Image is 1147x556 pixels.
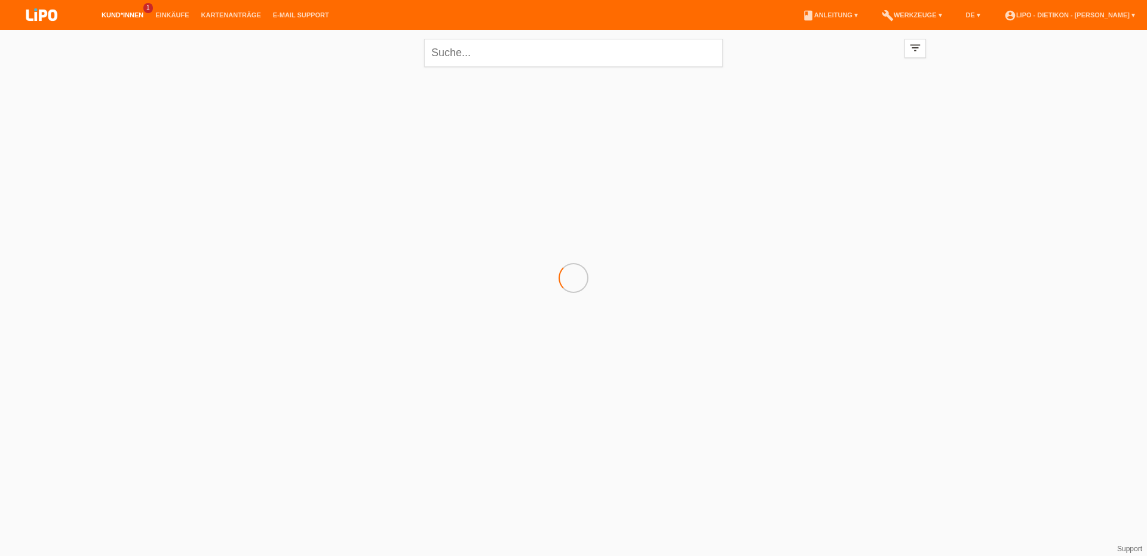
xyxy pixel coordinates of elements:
[424,39,723,67] input: Suche...
[796,11,864,19] a: bookAnleitung ▾
[882,10,894,22] i: build
[998,11,1141,19] a: account_circleLIPO - Dietikon - [PERSON_NAME] ▾
[267,11,335,19] a: E-Mail Support
[1117,545,1142,553] a: Support
[909,41,922,54] i: filter_list
[149,11,195,19] a: Einkäufe
[96,11,149,19] a: Kund*innen
[143,3,153,13] span: 1
[1004,10,1016,22] i: account_circle
[802,10,814,22] i: book
[195,11,267,19] a: Kartenanträge
[960,11,986,19] a: DE ▾
[876,11,948,19] a: buildWerkzeuge ▾
[12,25,72,33] a: LIPO pay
